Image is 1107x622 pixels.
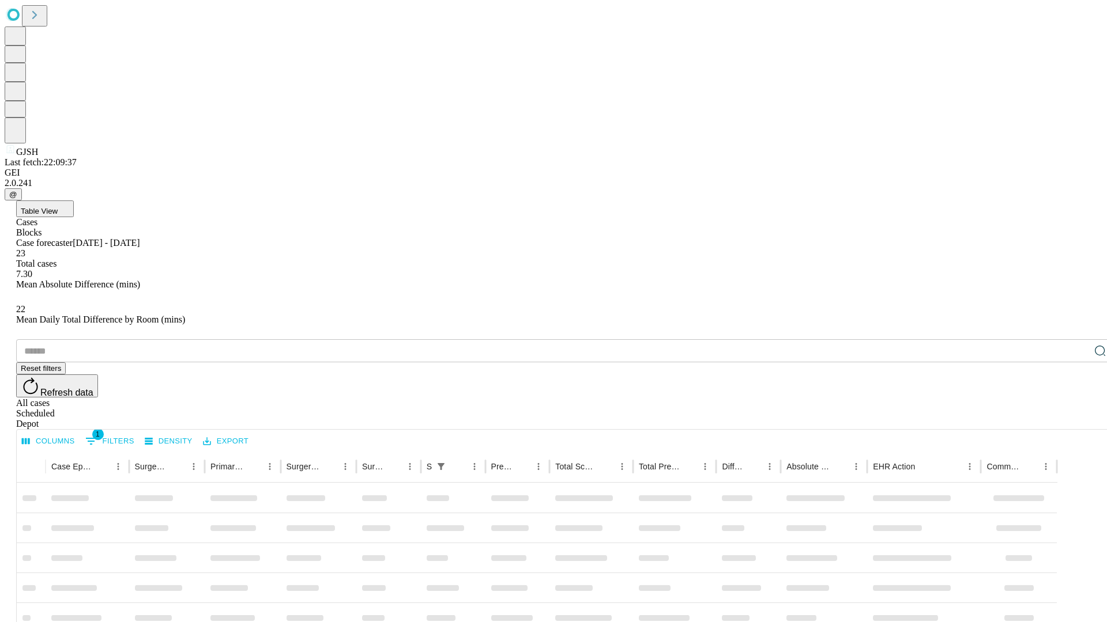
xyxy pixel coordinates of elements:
button: Menu [697,458,713,475]
span: Mean Daily Total Difference by Room (mins) [16,314,185,324]
button: Reset filters [16,362,66,374]
span: Case forecaster [16,238,73,248]
span: 22 [16,304,25,314]
button: Sort [170,458,186,475]
div: Case Epic Id [51,462,93,471]
span: @ [9,190,17,199]
div: Comments [986,462,1020,471]
button: Menu [962,458,978,475]
button: Menu [110,458,126,475]
button: Density [142,433,195,450]
div: Total Scheduled Duration [555,462,597,471]
button: Sort [94,458,110,475]
button: Sort [832,458,848,475]
span: 23 [16,248,25,258]
div: Surgery Name [287,462,320,471]
div: Primary Service [210,462,244,471]
button: Sort [1022,458,1038,475]
div: EHR Action [873,462,915,471]
button: Menu [466,458,483,475]
span: 7.30 [16,269,32,279]
button: Export [200,433,251,450]
span: Table View [21,207,58,215]
button: Show filters [82,432,137,450]
button: Sort [681,458,697,475]
button: Sort [916,458,932,475]
button: Menu [337,458,353,475]
button: Menu [614,458,630,475]
button: Table View [16,200,74,217]
div: Predicted In Room Duration [491,462,514,471]
div: Total Predicted Duration [639,462,680,471]
span: 1 [92,428,104,440]
span: Mean Absolute Difference (mins) [16,279,140,289]
button: Menu [186,458,202,475]
span: Refresh data [40,388,93,397]
button: Sort [386,458,402,475]
button: Sort [321,458,337,475]
button: Select columns [19,433,78,450]
button: @ [5,188,22,200]
div: Difference [722,462,744,471]
div: Surgeon Name [135,462,168,471]
button: Sort [745,458,762,475]
button: Menu [530,458,547,475]
button: Sort [450,458,466,475]
button: Menu [402,458,418,475]
button: Show filters [433,458,449,475]
button: Menu [262,458,278,475]
button: Sort [246,458,262,475]
button: Menu [1038,458,1054,475]
span: Last fetch: 22:09:37 [5,157,77,167]
div: Absolute Difference [786,462,831,471]
button: Menu [762,458,778,475]
div: Surgery Date [362,462,385,471]
button: Menu [848,458,864,475]
button: Sort [598,458,614,475]
span: Reset filters [21,364,61,373]
span: [DATE] - [DATE] [73,238,140,248]
span: GJSH [16,147,38,157]
div: 2.0.241 [5,178,1102,188]
div: Scheduled In Room Duration [427,462,432,471]
button: Sort [514,458,530,475]
span: Total cases [16,259,57,268]
div: GEI [5,168,1102,178]
button: Refresh data [16,374,98,397]
div: 1 active filter [433,458,449,475]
